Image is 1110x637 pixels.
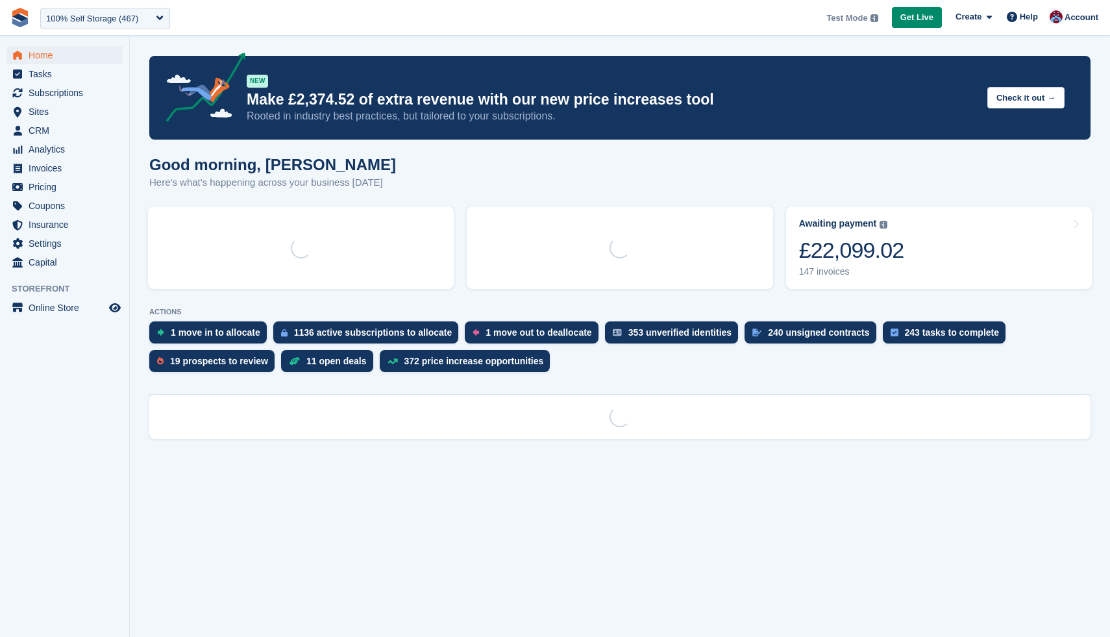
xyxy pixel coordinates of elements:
div: 1136 active subscriptions to allocate [294,327,452,338]
img: contract_signature_icon-13c848040528278c33f63329250d36e43548de30e8caae1d1a13099fd9432cc5.svg [752,329,761,336]
span: Invoices [29,159,106,177]
a: menu [6,65,123,83]
div: 243 tasks to complete [905,327,1000,338]
img: stora-icon-8386f47178a22dfd0bd8f6a31ec36ba5ce8667c1dd55bd0f319d3a0aa187defe.svg [10,8,30,27]
img: icon-info-grey-7440780725fd019a000dd9b08b2336e03edf1995a4989e88bcd33f0948082b44.svg [870,14,878,22]
span: Coupons [29,197,106,215]
a: menu [6,253,123,271]
a: menu [6,216,123,234]
div: NEW [247,75,268,88]
span: Test Mode [826,12,867,25]
a: Get Live [892,7,942,29]
div: 240 unsigned contracts [768,327,869,338]
span: Online Store [29,299,106,317]
a: menu [6,197,123,215]
span: Home [29,46,106,64]
span: Subscriptions [29,84,106,102]
div: 147 invoices [799,266,904,277]
img: move_outs_to_deallocate_icon-f764333ba52eb49d3ac5e1228854f67142a1ed5810a6f6cc68b1a99e826820c5.svg [473,329,479,336]
a: 372 price increase opportunities [380,350,557,379]
p: Rooted in industry best practices, but tailored to your subscriptions. [247,109,977,123]
img: price_increase_opportunities-93ffe204e8149a01c8c9dc8f82e8f89637d9d84a8eef4429ea346261dce0b2c0.svg [388,358,398,364]
div: 100% Self Storage (467) [46,12,138,25]
img: prospect-51fa495bee0391a8d652442698ab0144808aea92771e9ea1ae160a38d050c398.svg [157,357,164,365]
div: £22,099.02 [799,237,904,264]
img: active_subscription_to_allocate_icon-d502201f5373d7db506a760aba3b589e785aa758c864c3986d89f69b8ff3... [281,329,288,337]
span: Pricing [29,178,106,196]
div: 19 prospects to review [170,356,268,366]
a: menu [6,234,123,253]
div: Awaiting payment [799,218,877,229]
p: ACTIONS [149,308,1091,316]
div: 11 open deals [306,356,367,366]
span: Account [1065,11,1098,24]
a: 1 move out to deallocate [465,321,604,350]
a: menu [6,84,123,102]
a: menu [6,121,123,140]
p: Make £2,374.52 of extra revenue with our new price increases tool [247,90,977,109]
div: 353 unverified identities [628,327,732,338]
a: menu [6,159,123,177]
div: 372 price increase opportunities [404,356,544,366]
a: 240 unsigned contracts [745,321,882,350]
img: task-75834270c22a3079a89374b754ae025e5fb1db73e45f91037f5363f120a921f8.svg [891,329,898,336]
img: icon-info-grey-7440780725fd019a000dd9b08b2336e03edf1995a4989e88bcd33f0948082b44.svg [880,221,887,229]
a: menu [6,178,123,196]
img: move_ins_to_allocate_icon-fdf77a2bb77ea45bf5b3d319d69a93e2d87916cf1d5bf7949dd705db3b84f3ca.svg [157,329,164,336]
p: Here's what's happening across your business [DATE] [149,175,396,190]
img: deal-1b604bf984904fb50ccaf53a9ad4b4a5d6e5aea283cecdc64d6e3604feb123c2.svg [289,356,300,366]
img: David Hughes [1050,10,1063,23]
a: menu [6,140,123,158]
a: 1 move in to allocate [149,321,273,350]
button: Check it out → [987,87,1065,108]
h1: Good morning, [PERSON_NAME] [149,156,396,173]
span: Settings [29,234,106,253]
a: Preview store [107,300,123,316]
a: Awaiting payment £22,099.02 147 invoices [786,206,1092,289]
a: 11 open deals [281,350,380,379]
a: menu [6,103,123,121]
a: menu [6,299,123,317]
span: Insurance [29,216,106,234]
a: 353 unverified identities [605,321,745,350]
a: menu [6,46,123,64]
div: 1 move in to allocate [171,327,260,338]
span: CRM [29,121,106,140]
span: Tasks [29,65,106,83]
img: verify_identity-adf6edd0f0f0b5bbfe63781bf79b02c33cf7c696d77639b501bdc392416b5a36.svg [613,329,622,336]
span: Analytics [29,140,106,158]
span: Capital [29,253,106,271]
a: 19 prospects to review [149,350,281,379]
a: 243 tasks to complete [883,321,1013,350]
span: Help [1020,10,1038,23]
a: 1136 active subscriptions to allocate [273,321,465,350]
span: Sites [29,103,106,121]
div: 1 move out to deallocate [486,327,591,338]
span: Create [956,10,981,23]
span: Get Live [900,11,933,24]
span: Storefront [12,282,129,295]
img: price-adjustments-announcement-icon-8257ccfd72463d97f412b2fc003d46551f7dbcb40ab6d574587a9cd5c0d94... [155,53,246,127]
